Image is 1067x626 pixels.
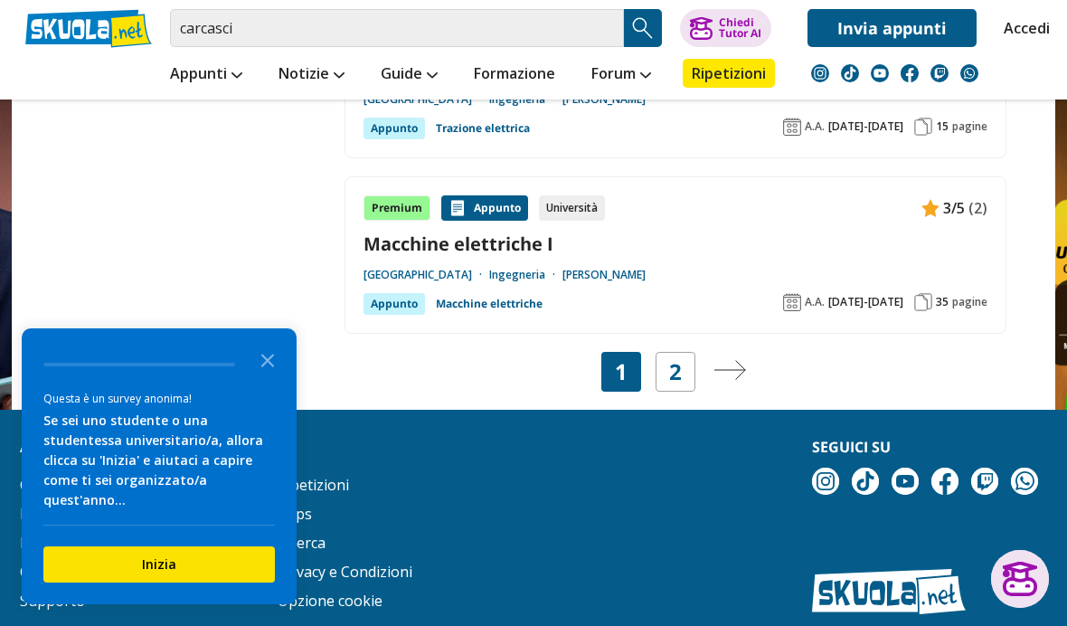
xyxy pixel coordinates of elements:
[1004,9,1042,47] a: Accedi
[20,437,195,457] strong: About [DOMAIN_NAME]
[539,195,605,221] div: Università
[278,475,349,495] a: Ripetizioni
[274,59,349,91] a: Notizie
[960,64,978,82] img: WhatsApp
[364,232,987,256] a: Macchine elettriche I
[807,9,977,47] a: Invia appunti
[812,437,891,457] strong: Seguici su
[22,328,297,604] div: Survey
[624,9,662,47] button: Search Button
[683,59,775,88] a: Ripetizioni
[562,268,646,282] a: [PERSON_NAME]
[43,411,275,510] div: Se sei uno studente o una studentessa universitario/a, allora clicca su 'Inizia' e aiutaci a capi...
[43,546,275,583] button: Inizia
[783,118,801,136] img: Anno accademico
[20,533,87,553] a: Pubblicità
[436,118,530,139] a: Trazione elettrica
[931,468,958,495] img: facebook
[841,64,859,82] img: tiktok
[783,293,801,311] img: Anno accademico
[871,64,889,82] img: youtube
[165,59,247,91] a: Appunti
[892,468,919,495] img: youtube
[828,295,903,309] span: [DATE]-[DATE]
[364,268,489,282] a: [GEOGRAPHIC_DATA]
[921,199,940,217] img: Appunti contenuto
[971,468,998,495] img: twitch
[20,475,86,495] a: Chi siamo
[20,504,120,524] a: Lavora con noi
[805,295,825,309] span: A.A.
[469,59,560,91] a: Formazione
[669,359,682,384] a: 2
[852,468,879,495] img: tiktok
[713,360,746,380] img: Pagina successiva
[449,199,467,217] img: Appunti contenuto
[952,295,987,309] span: pagine
[1011,468,1038,495] img: WhatsApp
[441,195,528,221] div: Appunto
[364,293,425,315] div: Appunto
[587,59,656,91] a: Forum
[805,119,825,134] span: A.A.
[952,119,987,134] span: pagine
[278,591,382,611] a: Opzione cookie
[250,341,286,377] button: Close the survey
[930,64,949,82] img: twitch
[936,119,949,134] span: 15
[629,14,656,42] img: Cerca appunti, riassunti o versioni
[278,533,326,553] a: Ricerca
[828,119,903,134] span: [DATE]-[DATE]
[943,196,965,220] span: 3/5
[914,118,932,136] img: Pagine
[680,9,771,47] button: ChiediTutor AI
[615,359,628,384] span: 1
[901,64,919,82] img: facebook
[43,390,275,407] div: Questa è un survey anonima!
[278,562,412,582] a: Privacy e Condizioni
[170,9,624,47] input: Cerca appunti, riassunti o versioni
[812,468,839,495] img: instagram
[345,352,1006,392] nav: Navigazione pagine
[436,293,543,315] a: Macchine elettriche
[719,17,761,39] div: Chiedi Tutor AI
[812,569,966,614] img: Skuola.net
[936,295,949,309] span: 35
[489,268,562,282] a: Ingegneria
[914,293,932,311] img: Pagine
[376,59,442,91] a: Guide
[364,195,430,221] div: Premium
[968,196,987,220] span: (2)
[20,562,75,582] a: Contatti
[364,118,425,139] div: Appunto
[20,591,85,611] a: Supporto
[811,64,829,82] img: instagram
[713,359,746,384] a: Pagina successiva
